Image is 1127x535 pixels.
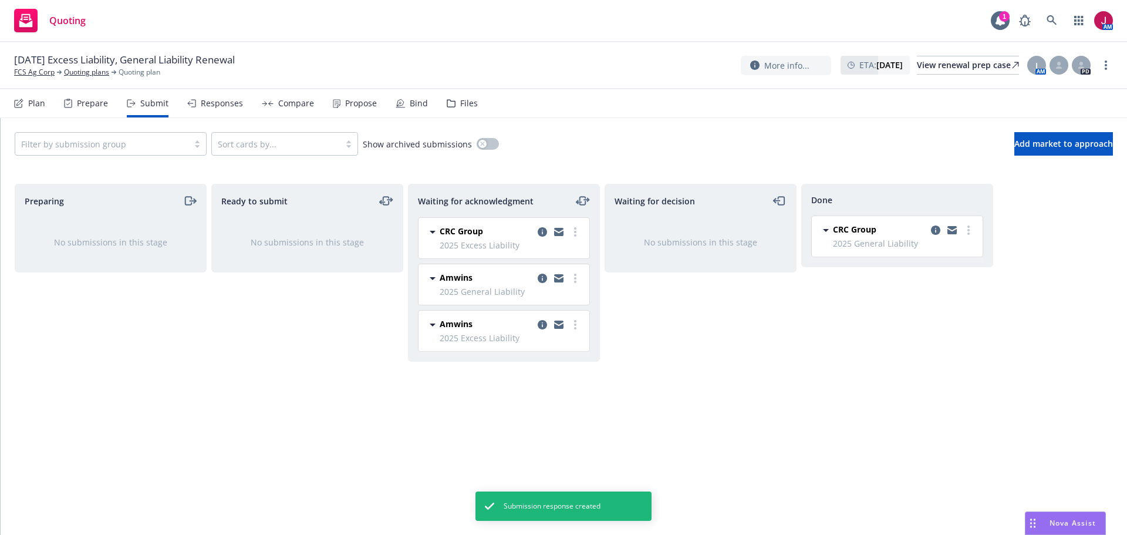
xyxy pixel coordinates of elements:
a: copy logging email [535,225,549,239]
div: Bind [410,99,428,108]
a: moveRight [183,194,197,208]
a: Quoting [9,4,90,37]
span: More info... [764,59,809,72]
span: Waiting for decision [615,195,695,207]
a: copy logging email [552,271,566,285]
button: Nova Assist [1025,512,1106,535]
a: copy logging email [535,318,549,332]
a: copy logging email [552,225,566,239]
a: more [1099,58,1113,72]
button: Add market to approach [1014,132,1113,156]
a: Switch app [1067,9,1091,32]
span: Done [811,194,832,206]
span: Quoting [49,16,86,25]
a: copy logging email [552,318,566,332]
span: 2025 General Liability [833,237,976,250]
a: FCS Ag Corp [14,67,55,78]
a: more [961,223,976,237]
div: Propose [345,99,377,108]
span: Waiting for acknowledgment [418,195,534,207]
span: Amwins [440,318,473,330]
div: View renewal prep case [917,56,1019,74]
a: Search [1040,9,1064,32]
div: Responses [201,99,243,108]
span: Add market to approach [1014,138,1113,149]
div: 1 [999,11,1010,22]
span: Show archived submissions [363,138,472,150]
div: No submissions in this stage [34,236,187,248]
div: Submit [140,99,168,108]
span: 2025 Excess Liability [440,239,582,251]
span: Submission response created [504,501,600,512]
a: more [568,225,582,239]
a: copy logging email [945,223,959,237]
span: Amwins [440,271,473,284]
div: No submissions in this stage [231,236,384,248]
button: More info... [741,56,831,75]
img: photo [1094,11,1113,30]
span: Quoting plan [119,67,160,78]
strong: [DATE] [876,59,903,70]
a: more [568,318,582,332]
a: Quoting plans [64,67,109,78]
div: No submissions in this stage [624,236,777,248]
span: CRC Group [833,223,876,235]
a: more [568,271,582,285]
div: Prepare [77,99,108,108]
div: Plan [28,99,45,108]
span: CRC Group [440,225,483,237]
a: copy logging email [535,271,549,285]
span: 2025 General Liability [440,285,582,298]
span: Preparing [25,195,64,207]
span: J [1035,59,1038,72]
a: moveLeftRight [576,194,590,208]
div: Files [460,99,478,108]
a: moveLeft [772,194,787,208]
a: moveLeftRight [379,194,393,208]
a: copy logging email [929,223,943,237]
div: Compare [278,99,314,108]
div: Drag to move [1025,512,1040,534]
a: Report a Bug [1013,9,1037,32]
span: ETA : [859,59,903,71]
span: [DATE] Excess Liability, General Liability Renewal [14,53,235,67]
a: View renewal prep case [917,56,1019,75]
span: Ready to submit [221,195,288,207]
span: 2025 Excess Liability [440,332,582,344]
span: Nova Assist [1050,518,1096,528]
